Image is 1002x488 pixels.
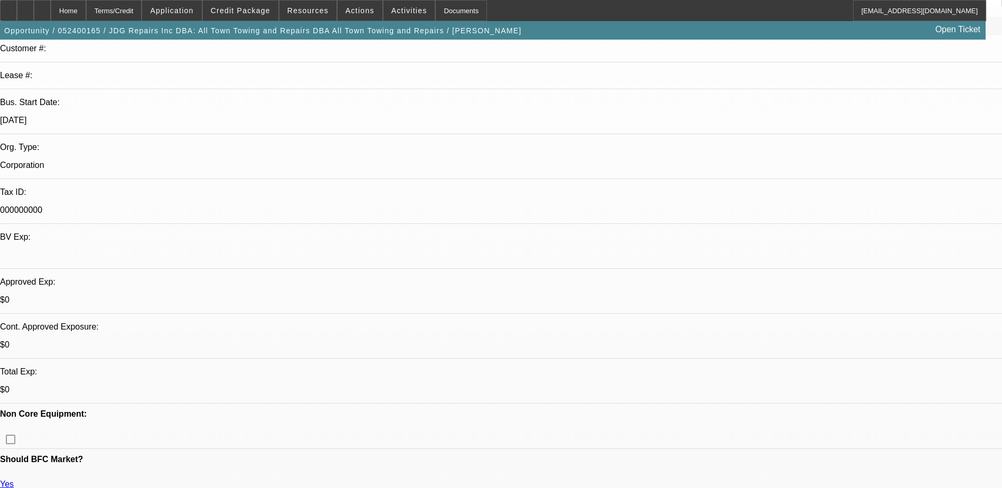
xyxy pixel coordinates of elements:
button: Application [142,1,201,21]
span: Activities [391,6,427,15]
button: Activities [383,1,435,21]
span: Opportunity / 052400165 / JDG Repairs Inc DBA: All Town Towing and Repairs DBA All Town Towing an... [4,26,521,35]
span: Resources [287,6,329,15]
button: Resources [279,1,336,21]
span: Application [150,6,193,15]
button: Credit Package [203,1,278,21]
span: Actions [345,6,374,15]
button: Actions [338,1,382,21]
span: Credit Package [211,6,270,15]
a: Open Ticket [931,21,985,39]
